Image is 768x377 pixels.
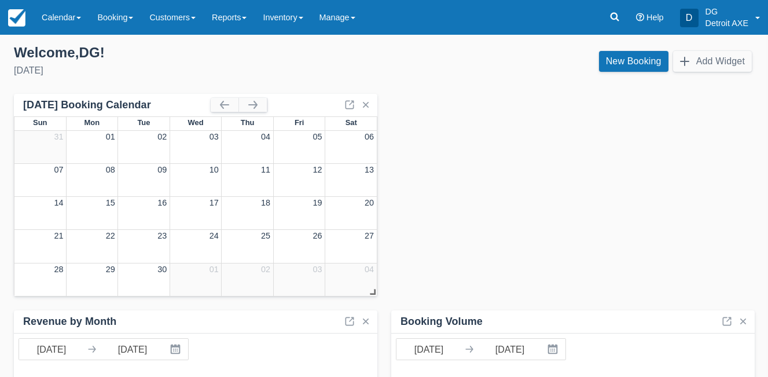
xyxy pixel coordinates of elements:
a: 03 [210,132,219,141]
a: 07 [54,165,63,174]
a: 31 [54,132,63,141]
input: End Date [477,339,542,360]
span: Wed [188,118,203,127]
input: End Date [100,339,165,360]
div: D [680,9,699,27]
div: [DATE] Booking Calendar [23,98,211,112]
a: 27 [365,231,374,240]
a: 01 [210,265,219,274]
a: 19 [313,198,322,207]
a: 23 [157,231,167,240]
a: 12 [313,165,322,174]
a: 10 [210,165,219,174]
a: 13 [365,165,374,174]
a: 22 [106,231,115,240]
button: Interact with the calendar and add the check-in date for your trip. [165,339,188,360]
button: Interact with the calendar and add the check-in date for your trip. [542,339,565,360]
a: 24 [210,231,219,240]
a: 08 [106,165,115,174]
a: 14 [54,198,63,207]
a: 29 [106,265,115,274]
span: Tue [137,118,150,127]
a: 11 [261,165,270,174]
span: Help [646,13,664,22]
a: 04 [365,265,374,274]
a: 15 [106,198,115,207]
a: 17 [210,198,219,207]
div: Revenue by Month [23,315,116,328]
a: 28 [54,265,63,274]
span: Mon [84,118,100,127]
p: Detroit AXE [705,17,748,29]
a: 09 [157,165,167,174]
a: 06 [365,132,374,141]
a: 05 [313,132,322,141]
a: 21 [54,231,63,240]
a: 26 [313,231,322,240]
i: Help [636,13,644,21]
a: 30 [157,265,167,274]
div: Welcome , DG ! [14,44,375,61]
a: 02 [261,265,270,274]
button: Add Widget [673,51,752,72]
a: 01 [106,132,115,141]
div: Booking Volume [400,315,483,328]
span: Sun [33,118,47,127]
a: 03 [313,265,322,274]
input: Start Date [396,339,461,360]
span: Thu [241,118,255,127]
p: DG [705,6,748,17]
a: 18 [261,198,270,207]
span: Sat [346,118,357,127]
input: Start Date [19,339,84,360]
a: 25 [261,231,270,240]
div: [DATE] [14,64,375,78]
span: Fri [295,118,304,127]
a: 02 [157,132,167,141]
a: 04 [261,132,270,141]
a: 20 [365,198,374,207]
img: checkfront-main-nav-mini-logo.png [8,9,25,27]
a: New Booking [599,51,668,72]
a: 16 [157,198,167,207]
